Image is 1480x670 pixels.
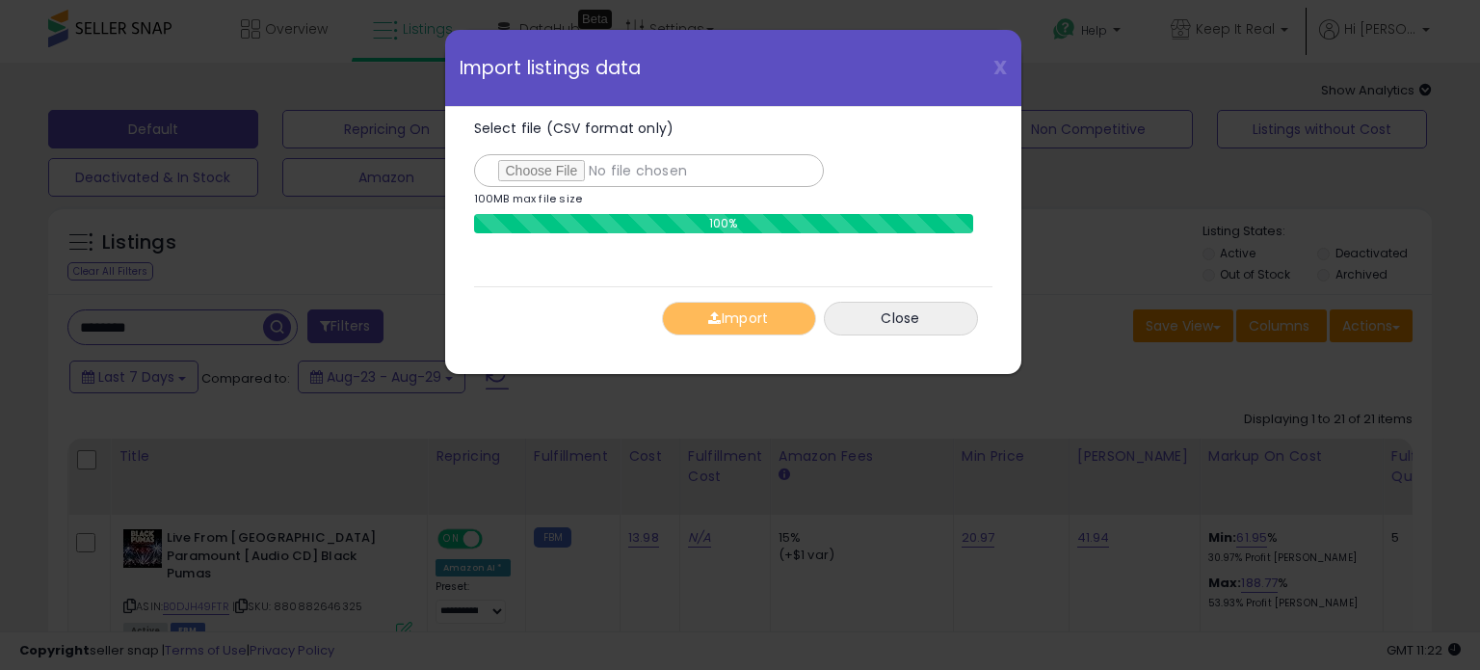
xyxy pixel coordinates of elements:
p: 100MB max file size [474,194,583,204]
span: Select file (CSV format only) [474,119,674,138]
div: 100% [474,214,973,233]
span: X [993,54,1007,81]
button: Import [662,302,816,335]
button: Close [824,302,978,335]
span: Import listings data [460,59,642,77]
